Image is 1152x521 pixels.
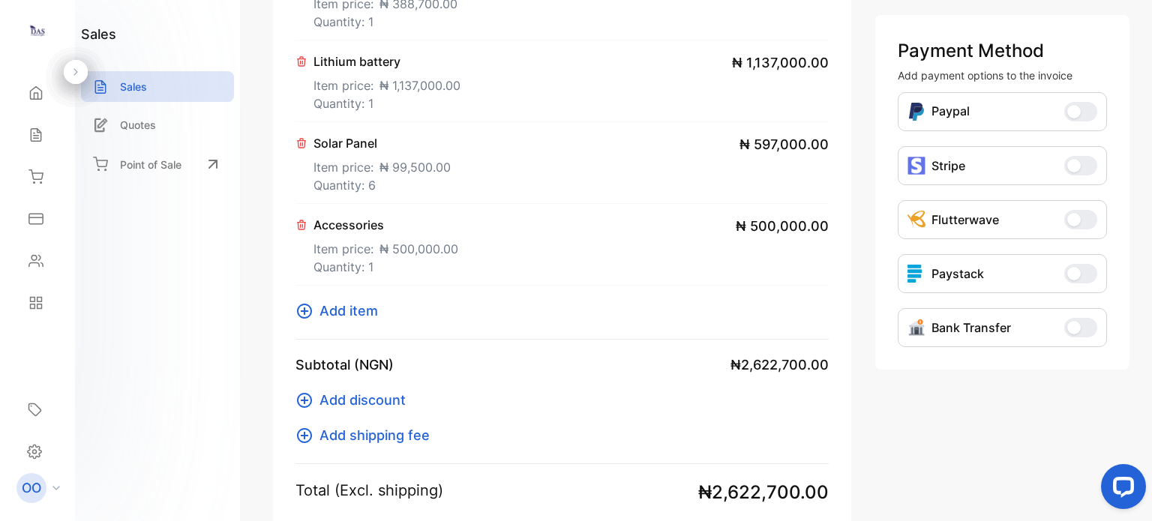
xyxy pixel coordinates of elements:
iframe: LiveChat chat widget [1089,458,1152,521]
p: Add payment options to the invoice [898,67,1107,83]
p: Quantity: 1 [313,258,458,276]
p: Quantity: 1 [313,94,460,112]
img: icon [907,157,925,175]
span: ₦ 1,137,000.00 [379,76,460,94]
button: Add shipping fee [295,425,439,445]
span: ₦2,622,700.00 [698,479,829,506]
img: icon [907,265,925,283]
p: Bank Transfer [931,319,1011,337]
p: Item price: [313,152,451,176]
img: Icon [907,102,925,121]
p: Sales [120,79,147,94]
span: Add discount [319,390,406,410]
p: Quotes [120,117,156,133]
p: Solar Panel [313,134,451,152]
img: Icon [907,211,925,229]
a: Point of Sale [81,148,234,181]
p: Item price: [313,70,460,94]
p: Lithium battery [313,52,460,70]
p: Paypal [931,102,970,121]
span: Add shipping fee [319,425,430,445]
span: Add item [319,301,378,321]
p: Stripe [931,157,965,175]
span: ₦ 1,137,000.00 [732,52,829,73]
p: Quantity: 6 [313,176,451,194]
a: Quotes [81,109,234,140]
button: Add discount [295,390,415,410]
span: ₦ 597,000.00 [739,134,829,154]
span: ₦2,622,700.00 [730,355,829,375]
p: OO [22,478,41,498]
p: Accessories [313,216,458,234]
p: Paystack [931,265,984,283]
img: logo [26,19,49,42]
span: ₦ 99,500.00 [379,158,451,176]
p: Subtotal (NGN) [295,355,394,375]
span: ₦ 500,000.00 [736,216,829,236]
p: Flutterwave [931,211,999,229]
p: Quantity: 1 [313,13,457,31]
span: ₦ 500,000.00 [379,240,458,258]
img: Icon [907,319,925,337]
a: Sales [81,71,234,102]
p: Total (Excl. shipping) [295,479,443,502]
p: Item price: [313,234,458,258]
p: Point of Sale [120,157,181,172]
button: Add item [295,301,387,321]
h1: sales [81,24,116,44]
p: Payment Method [898,37,1107,64]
